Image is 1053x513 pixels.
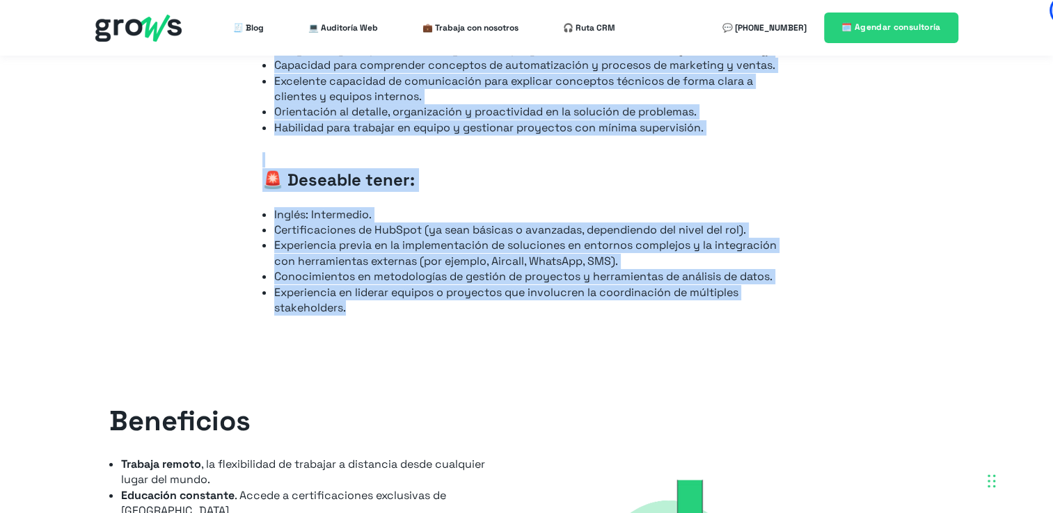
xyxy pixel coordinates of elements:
iframe: Chat Widget [803,336,1053,513]
div: Arrastrar [988,460,996,502]
a: 🧾 Blog [233,14,264,42]
li: Excelente capacidad de comunicación para explicar conceptos técnicos de forma clara a clientes y ... [274,74,791,105]
a: 💬 [PHONE_NUMBER] [722,14,807,42]
li: Habilidad para trabajar en equipo y gestionar proyectos con mínima supervisión. [274,120,791,136]
li: Inglés: Intermedio. [274,207,791,222]
h3: 🚨 Deseable tener: [262,168,791,192]
li: Experiencia en liderar equipos o proyectos que involucren la coordinación de múltiples stakeholders. [274,285,791,316]
li: , la flexibilidad de trabajar a distancia desde cualquier lugar del mundo. [121,457,502,488]
div: Widget de chat [803,336,1053,513]
a: 💼 Trabaja con nosotros [422,14,518,42]
strong: Educación constante [121,488,235,503]
a: 💻 Auditoría Web [308,14,378,42]
a: 🎧 Ruta CRM [563,14,615,42]
li: Experiencia previa en la implementación de soluciones en entornos complejos y la integración con ... [274,238,791,269]
h1: Beneficios [109,402,502,441]
a: 🗓️ Agendar consultoría [824,13,958,42]
li: Capacidad para comprender conceptos de automatización y procesos de marketing y ventas. [274,58,791,73]
strong: Trabaja remoto [121,457,201,471]
span: 🗓️ Agendar consultoría [841,22,941,33]
img: grows - hubspot [95,15,182,42]
li: Conocimientos en metodologías de gestión de proyectos y herramientas de análisis de datos. [274,269,791,284]
li: Orientación al detalle, organización y proactividad en la solución de problemas. [274,104,791,120]
li: Certificaciones de HubSpot (ya sean básicas o avanzadas, dependiendo del nivel del rol). [274,222,791,238]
